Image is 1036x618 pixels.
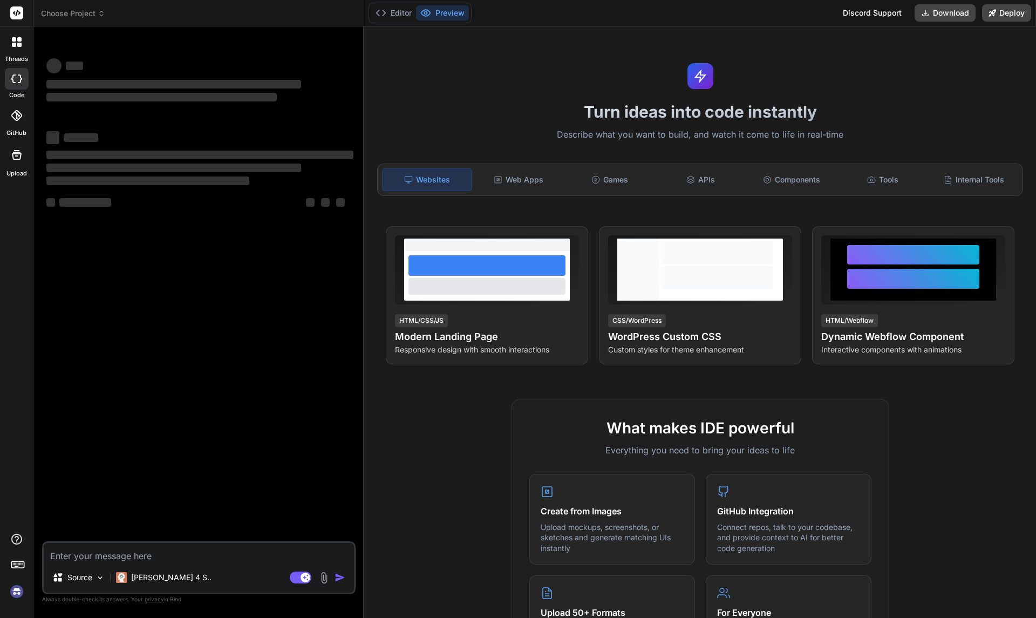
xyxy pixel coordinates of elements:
div: Internal Tools [929,168,1018,191]
p: Describe what you want to build, and watch it come to life in real-time [371,128,1030,142]
h1: Turn ideas into code instantly [371,102,1030,121]
h4: Dynamic Webflow Component [821,329,1005,344]
span: ‌ [46,176,249,185]
span: ‌ [46,131,59,144]
p: Always double-check its answers. Your in Bind [42,594,356,605]
div: Discord Support [836,4,908,22]
p: Upload mockups, screenshots, or sketches and generate matching UIs instantly [541,522,684,554]
button: Download [915,4,976,22]
div: Tools [839,168,928,191]
h2: What makes IDE powerful [529,417,871,439]
p: Everything you need to bring your ideas to life [529,444,871,457]
p: Interactive components with animations [821,344,1005,355]
h4: WordPress Custom CSS [608,329,792,344]
img: Pick Models [96,573,105,582]
span: ‌ [46,164,301,172]
img: signin [8,582,26,601]
span: ‌ [64,133,98,142]
div: Components [747,168,836,191]
h4: Create from Images [541,505,684,518]
div: Web Apps [474,168,563,191]
span: ‌ [46,58,62,73]
label: code [9,91,24,100]
span: ‌ [46,93,277,101]
p: Connect repos, talk to your codebase, and provide context to AI for better code generation [717,522,860,554]
h4: GitHub Integration [717,505,860,518]
span: ‌ [306,198,315,207]
label: Upload [6,169,27,178]
button: Deploy [982,4,1031,22]
button: Preview [416,5,469,21]
div: Games [565,168,655,191]
span: ‌ [46,80,301,89]
div: APIs [656,168,745,191]
p: Responsive design with smooth interactions [395,344,579,355]
p: Custom styles for theme enhancement [608,344,792,355]
p: Source [67,572,92,583]
div: Websites [382,168,472,191]
button: Editor [371,5,416,21]
label: GitHub [6,128,26,138]
div: HTML/Webflow [821,314,878,327]
span: ‌ [46,151,353,159]
span: ‌ [59,198,111,207]
img: icon [335,572,345,583]
img: Claude 4 Sonnet [116,572,127,583]
span: ‌ [46,198,55,207]
p: [PERSON_NAME] 4 S.. [131,572,212,583]
span: ‌ [336,198,345,207]
span: ‌ [321,198,330,207]
div: CSS/WordPress [608,314,666,327]
span: Choose Project [41,8,105,19]
span: privacy [145,596,164,602]
h4: Modern Landing Page [395,329,579,344]
div: HTML/CSS/JS [395,314,448,327]
img: attachment [318,572,330,584]
span: ‌ [66,62,83,70]
label: threads [5,55,28,64]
